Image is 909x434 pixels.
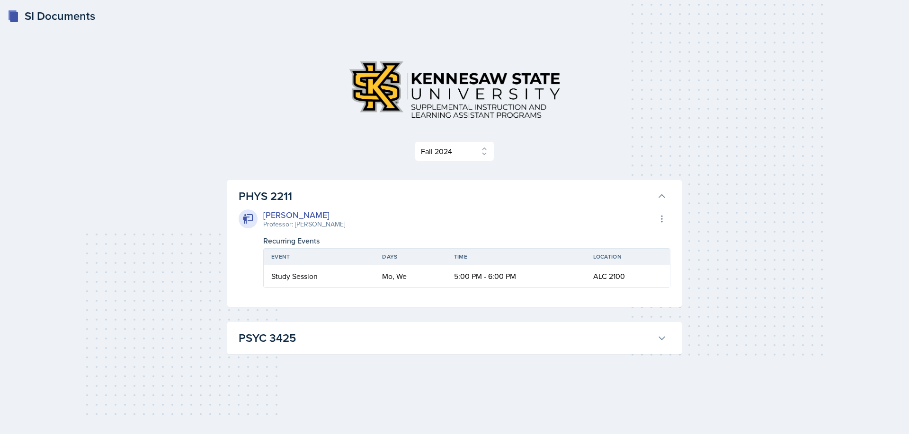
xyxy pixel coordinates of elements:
div: Professor: [PERSON_NAME] [263,219,345,229]
div: Study Session [271,270,367,282]
th: Location [586,249,670,265]
div: [PERSON_NAME] [263,208,345,221]
td: Mo, We [374,265,446,287]
a: SI Documents [8,8,95,25]
span: ALC 2100 [593,271,625,281]
button: PHYS 2211 [237,186,668,207]
td: 5:00 PM - 6:00 PM [446,265,586,287]
img: Kennesaw State University [341,53,568,126]
div: Recurring Events [263,235,670,246]
th: Days [374,249,446,265]
th: Event [264,249,374,265]
button: PSYC 3425 [237,328,668,348]
h3: PHYS 2211 [239,188,653,205]
th: Time [446,249,586,265]
h3: PSYC 3425 [239,330,653,347]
